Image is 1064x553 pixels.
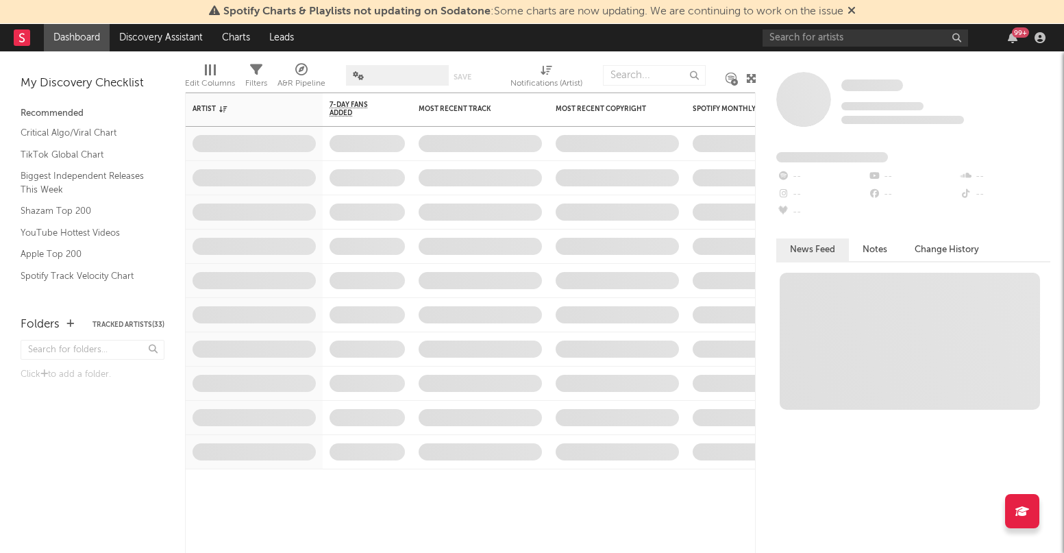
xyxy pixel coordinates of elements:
a: Recommended For You [21,290,151,305]
div: Filters [245,58,267,98]
input: Search for artists [763,29,968,47]
a: Spotify Track Velocity Chart [21,269,151,284]
div: Spotify Monthly Listeners [693,105,795,113]
span: Fans Added by Platform [776,152,888,162]
div: Edit Columns [185,58,235,98]
span: 7-Day Fans Added [330,101,384,117]
span: 0 fans last week [841,116,964,124]
div: Notifications (Artist) [510,75,582,92]
a: Shazam Top 200 [21,204,151,219]
div: -- [776,204,867,221]
div: My Discovery Checklist [21,75,164,92]
a: Apple Top 200 [21,247,151,262]
div: Click to add a folder. [21,367,164,383]
a: Biggest Independent Releases This Week [21,169,151,197]
a: TikTok Global Chart [21,147,151,162]
input: Search... [603,65,706,86]
div: 99 + [1012,27,1029,38]
div: Edit Columns [185,75,235,92]
a: Leads [260,24,304,51]
div: Recommended [21,106,164,122]
div: -- [867,186,958,204]
div: Most Recent Copyright [556,105,658,113]
button: 99+ [1008,32,1017,43]
button: Notes [849,238,901,261]
a: YouTube Hottest Videos [21,225,151,241]
div: -- [959,186,1050,204]
div: A&R Pipeline [277,58,325,98]
span: Dismiss [848,6,856,17]
span: Spotify Charts & Playlists not updating on Sodatone [223,6,491,17]
button: News Feed [776,238,849,261]
a: Critical Algo/Viral Chart [21,125,151,140]
div: Artist [193,105,295,113]
span: Some Artist [841,79,903,91]
div: -- [776,186,867,204]
div: Notifications (Artist) [510,58,582,98]
button: Change History [901,238,993,261]
a: Some Artist [841,79,903,93]
div: -- [776,168,867,186]
span: : Some charts are now updating. We are continuing to work on the issue [223,6,843,17]
input: Search for folders... [21,340,164,360]
div: -- [959,168,1050,186]
div: -- [867,168,958,186]
div: Filters [245,75,267,92]
div: A&R Pipeline [277,75,325,92]
a: Dashboard [44,24,110,51]
div: Most Recent Track [419,105,521,113]
a: Discovery Assistant [110,24,212,51]
button: Tracked Artists(33) [92,321,164,328]
button: Save [454,73,471,81]
div: Folders [21,317,60,333]
span: Tracking Since: [DATE] [841,102,924,110]
a: Charts [212,24,260,51]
